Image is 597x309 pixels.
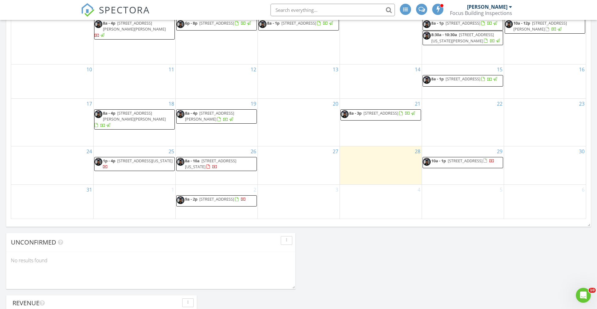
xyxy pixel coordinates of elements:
[589,288,596,293] span: 10
[170,185,175,195] a: Go to September 1, 2025
[431,32,457,37] span: 8:30a - 10:30a
[340,185,422,219] td: Go to September 4, 2025
[349,110,362,116] span: 8a - 3p
[199,20,234,26] span: [STREET_ADDRESS]
[175,185,257,219] td: Go to September 2, 2025
[340,9,422,64] td: Go to August 7, 2025
[423,31,503,45] a: 8:30a - 10:30a [STREET_ADDRESS][US_STATE][PERSON_NAME]
[414,64,422,74] a: Go to August 14, 2025
[185,20,252,26] a: 6p - 8p [STREET_ADDRESS]
[446,76,480,82] span: [STREET_ADDRESS]
[423,76,431,84] img: lance_coffman_commercial_inspector_focus_building_inspections.png
[422,64,504,99] td: Go to August 15, 2025
[103,158,115,164] span: 1p - 4p
[175,9,257,64] td: Go to August 5, 2025
[185,158,236,169] span: [STREET_ADDRESS][US_STATE]
[177,196,184,204] img: lance_coffman_commercial_inspector_focus_building_inspections.png
[12,298,180,308] div: Revenue
[504,185,586,219] td: Go to September 6, 2025
[505,20,513,28] img: lance_coffman_commercial_inspector_focus_building_inspections.png
[422,146,504,185] td: Go to August 29, 2025
[95,20,102,28] img: lance_coffman_commercial_inspector_focus_building_inspections.png
[431,20,444,26] span: 8a - 1p
[349,110,416,116] a: 8a - 3p [STREET_ADDRESS]
[331,64,340,74] a: Go to August 13, 2025
[504,146,586,185] td: Go to August 30, 2025
[81,8,150,21] a: SPECTORA
[340,109,421,121] a: 8a - 3p [STREET_ADDRESS]
[340,99,422,146] td: Go to August 21, 2025
[99,3,150,16] span: SPECTORA
[423,75,503,86] a: 8a - 1p [STREET_ADDRESS]
[576,288,591,303] iframe: Intercom live chat
[185,158,236,169] a: 8a - 10a [STREET_ADDRESS][US_STATE]
[431,76,498,82] a: 8a - 1p [STREET_ADDRESS]
[94,19,175,40] a: 8a - 4p [STREET_ADDRESS][PERSON_NAME][PERSON_NAME]
[81,3,95,17] img: The Best Home Inspection Software - Spectora
[423,158,431,166] img: lance_coffman_commercial_inspector_focus_building_inspections.png
[95,20,166,38] a: 8a - 4p [STREET_ADDRESS][PERSON_NAME][PERSON_NAME]
[267,20,334,26] a: 8a - 1p [STREET_ADDRESS]
[95,110,166,128] a: 8a - 4p [STREET_ADDRESS][PERSON_NAME][PERSON_NAME]
[578,99,586,109] a: Go to August 23, 2025
[423,19,503,31] a: 8a - 1p [STREET_ADDRESS]
[95,110,102,118] img: lance_coffman_commercial_inspector_focus_building_inspections.png
[177,158,184,166] img: lance_coffman_commercial_inspector_focus_building_inspections.png
[422,9,504,64] td: Go to August 8, 2025
[334,185,340,195] a: Go to September 3, 2025
[185,196,197,202] span: 9a - 2p
[257,64,340,99] td: Go to August 13, 2025
[176,195,257,207] a: 9a - 2p [STREET_ADDRESS]
[431,76,444,82] span: 8a - 1p
[11,99,93,146] td: Go to August 17, 2025
[448,158,483,164] span: [STREET_ADDRESS]
[185,110,234,122] a: 8a - 4p [STREET_ADDRESS][PERSON_NAME]
[431,20,498,26] a: 8a - 1p [STREET_ADDRESS]
[496,64,504,74] a: Go to August 15, 2025
[257,146,340,185] td: Go to August 27, 2025
[103,20,115,26] span: 8a - 4p
[259,20,266,28] img: lance_coffman_commercial_inspector_focus_building_inspections.png
[85,185,93,195] a: Go to August 31, 2025
[199,196,234,202] span: [STREET_ADDRESS]
[11,146,93,185] td: Go to August 24, 2025
[431,32,494,43] span: [STREET_ADDRESS][US_STATE][PERSON_NAME]
[175,146,257,185] td: Go to August 26, 2025
[258,19,339,31] a: 8a - 1p [STREET_ADDRESS]
[257,9,340,64] td: Go to August 6, 2025
[450,10,512,16] div: Focus Building Inspections
[431,158,446,164] span: 10a - 1p
[185,158,200,164] span: 8a - 10a
[117,158,173,164] span: [STREET_ADDRESS][US_STATE]
[504,99,586,146] td: Go to August 23, 2025
[103,110,166,122] span: [STREET_ADDRESS][PERSON_NAME][PERSON_NAME]
[185,110,234,122] span: [STREET_ADDRESS][PERSON_NAME]
[85,64,93,74] a: Go to August 10, 2025
[446,20,480,26] span: [STREET_ADDRESS]
[11,238,56,246] span: Unconfirmed
[95,158,102,166] img: lance_coffman_commercial_inspector_focus_building_inspections.png
[252,185,257,195] a: Go to September 2, 2025
[177,110,184,118] img: lance_coffman_commercial_inspector_focus_building_inspections.png
[431,158,494,164] a: 10a - 1p [STREET_ADDRESS]
[363,110,398,116] span: [STREET_ADDRESS]
[249,99,257,109] a: Go to August 19, 2025
[513,20,530,26] span: 10a - 12p
[176,19,257,31] a: 6p - 8p [STREET_ADDRESS]
[93,99,175,146] td: Go to August 18, 2025
[416,185,422,195] a: Go to September 4, 2025
[103,110,115,116] span: 8a - 4p
[257,99,340,146] td: Go to August 20, 2025
[85,99,93,109] a: Go to August 17, 2025
[414,146,422,156] a: Go to August 28, 2025
[267,20,280,26] span: 8a - 1p
[331,99,340,109] a: Go to August 20, 2025
[496,99,504,109] a: Go to August 22, 2025
[85,146,93,156] a: Go to August 24, 2025
[341,110,349,118] img: lance_coffman_commercial_inspector_focus_building_inspections.png
[11,64,93,99] td: Go to August 10, 2025
[505,19,585,33] a: 10a - 12p [STREET_ADDRESS][PERSON_NAME]
[249,64,257,74] a: Go to August 12, 2025
[414,99,422,109] a: Go to August 21, 2025
[423,32,431,40] img: lance_coffman_commercial_inspector_focus_building_inspections.png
